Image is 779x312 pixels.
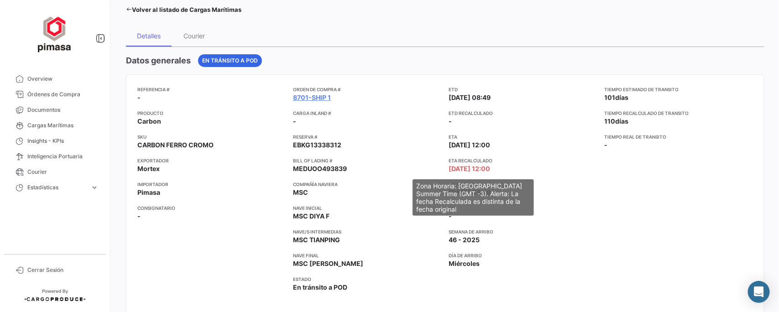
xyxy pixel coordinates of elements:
span: EBKG13338312 [293,140,341,150]
a: 8701-Ship 1 [293,93,331,102]
app-card-info-title: Bill of Lading # [293,157,441,164]
span: Mortex [137,164,160,173]
div: Detalles [137,32,161,40]
span: días [616,117,629,125]
span: expand_more [90,183,99,192]
app-card-info-title: Tiempo estimado de transito [605,86,753,93]
span: Estadísticas [27,183,87,192]
a: Courier [7,164,102,180]
div: Courier [184,32,205,40]
app-card-info-title: ETA [449,133,597,140]
app-card-info-title: Semana de Arribo [449,228,597,235]
app-card-info-title: Importador [137,181,286,188]
span: 101 [605,94,616,101]
span: Inteligencia Portuaria [27,152,99,161]
app-card-info-title: Orden de Compra # [293,86,441,93]
span: - [137,93,141,102]
span: Pimasa [137,188,160,197]
a: Volver al listado de Cargas Marítimas [126,3,241,16]
app-card-info-title: ETD [449,86,597,93]
span: Miércoles [449,259,480,268]
app-card-info-title: Exportador [137,157,286,164]
span: - [137,212,141,221]
span: MSC TIANPING [293,235,340,244]
a: Cargas Marítimas [7,118,102,133]
app-card-info-title: Referencia # [137,86,286,93]
span: - [605,141,608,149]
app-card-info-title: Estado [293,276,441,283]
app-card-info-title: Producto [137,109,286,117]
span: Insights - KPIs [27,137,99,145]
span: MSC [293,188,308,197]
span: Cerrar Sesión [27,266,99,274]
a: Inteligencia Portuaria [7,149,102,164]
app-card-info-title: Nave final [293,252,441,259]
span: Documentos [27,106,99,114]
app-card-info-title: Nave inicial [293,204,441,212]
span: [DATE] 12:00 [449,140,491,150]
span: MSC [PERSON_NAME] [293,259,363,268]
span: MEDUOO493839 [293,164,347,173]
app-card-info-title: Tiempo recalculado de transito [605,109,753,117]
div: Abrir Intercom Messenger [748,281,770,303]
span: En tránsito a POD [202,57,258,65]
span: En tránsito a POD [293,283,347,292]
app-card-info-title: Nave/s intermedias [293,228,441,235]
a: Overview [7,71,102,87]
app-card-info-title: Consignatario [137,204,286,212]
span: Cargas Marítimas [27,121,99,130]
span: 46 - 2025 [449,235,480,244]
span: Courier [27,168,99,176]
h4: Datos generales [126,54,191,67]
app-card-info-title: Compañía naviera [293,181,441,188]
a: Insights - KPIs [7,133,102,149]
app-card-info-title: Reserva # [293,133,441,140]
app-card-info-title: Carga inland # [293,109,441,117]
span: [DATE] 08:49 [449,93,491,102]
a: Documentos [7,102,102,118]
a: Órdenes de Compra [7,87,102,102]
span: Overview [27,75,99,83]
span: 110 [605,117,616,125]
app-card-info-title: SKU [137,133,286,140]
app-card-info-title: ETD Recalculado [449,109,597,117]
span: días [616,94,629,101]
span: - [293,117,296,126]
span: - [449,117,452,125]
app-card-info-title: Día de Arribo [449,252,597,259]
app-card-info-title: ETA Recalculado [449,157,597,164]
span: Órdenes de Compra [27,90,99,99]
span: CARBON FERRO CROMO [137,140,214,150]
span: MSC DIYA F [293,212,329,221]
app-card-info-title: Tiempo real de transito [605,133,753,140]
img: ff117959-d04a-4809-8d46-49844dc85631.png [32,11,78,57]
span: [DATE] 12:00 [449,164,491,173]
span: Carbon [137,117,161,126]
div: Zona Horaria: [GEOGRAPHIC_DATA] Summer Time (GMT -3). Alerta: La fecha Recalculada es distinta de... [413,179,534,216]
